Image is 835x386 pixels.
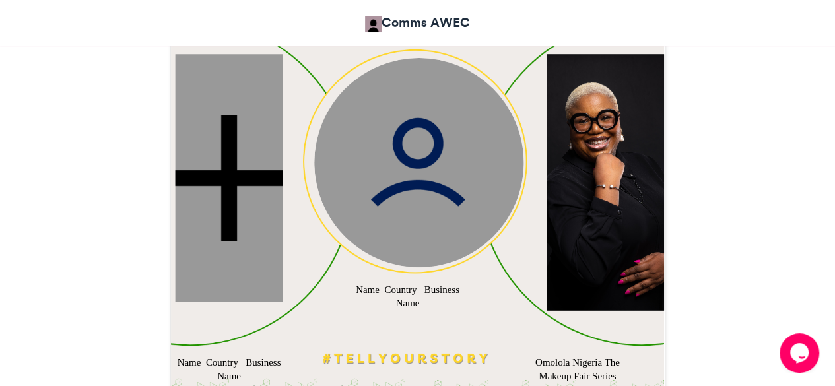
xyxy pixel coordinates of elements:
[354,282,461,310] div: Name Country Business Name
[314,57,523,267] img: user_circle.png
[780,333,822,373] iframe: chat widget
[365,13,470,32] a: Comms AWEC
[175,355,283,383] div: Name Country Business Name
[365,16,382,32] img: Comms AWEC
[523,355,631,383] div: Omolola Nigeria The Makeup Fair Series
